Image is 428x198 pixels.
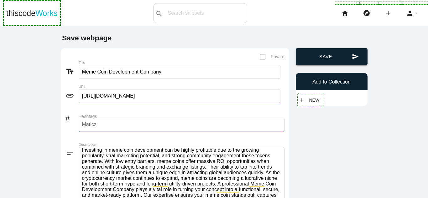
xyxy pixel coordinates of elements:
[79,143,243,147] label: Description
[363,3,370,23] i: explore
[82,118,120,131] input: Add language
[79,61,243,65] label: Title
[79,89,280,103] input: Enter link to webpage
[384,3,392,23] i: add
[79,85,243,89] label: URL
[6,3,58,23] a: thiscodeWorks
[352,48,359,65] i: send
[154,3,165,23] button: search
[299,94,305,106] i: add
[65,149,79,158] i: short_text
[296,48,368,65] button: sendSave
[62,34,112,42] b: Save webpage
[65,91,79,100] i: link
[299,94,323,106] a: addNew
[155,4,163,24] i: search
[299,79,364,85] h6: Add to Collection
[79,65,280,79] input: What does this link to?
[406,3,414,23] i: person
[260,53,284,61] span: Private
[65,112,79,121] i: #
[414,3,419,23] i: arrow_drop_down
[165,7,247,20] input: Search snippets
[79,114,284,119] label: Hashtags
[341,3,349,23] i: home
[35,9,57,18] span: Works
[65,67,79,76] i: text_fields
